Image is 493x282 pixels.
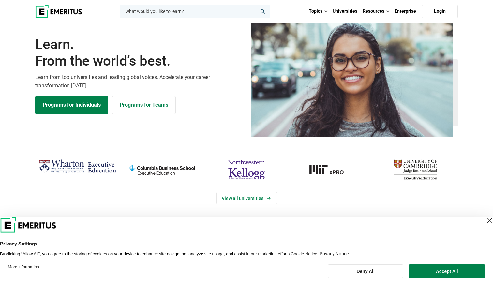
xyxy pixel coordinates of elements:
[123,157,201,182] img: columbia-business-school
[422,5,458,18] a: Login
[377,157,455,182] img: cambridge-judge-business-school
[207,157,285,182] img: northwestern-kellogg
[251,18,453,137] img: Learn from the world's best
[35,73,243,90] p: Learn from top universities and leading global voices. Accelerate your career transformation [DATE].
[292,157,370,182] a: MIT-xPRO
[38,157,116,176] img: Wharton Executive Education
[35,36,243,69] h1: Learn.
[35,96,108,114] a: Explore Programs
[292,157,370,182] img: MIT xPRO
[35,53,243,69] span: From the world’s best.
[216,192,277,204] a: View Universities
[120,5,270,18] input: woocommerce-product-search-field-0
[112,96,176,114] a: Explore for Business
